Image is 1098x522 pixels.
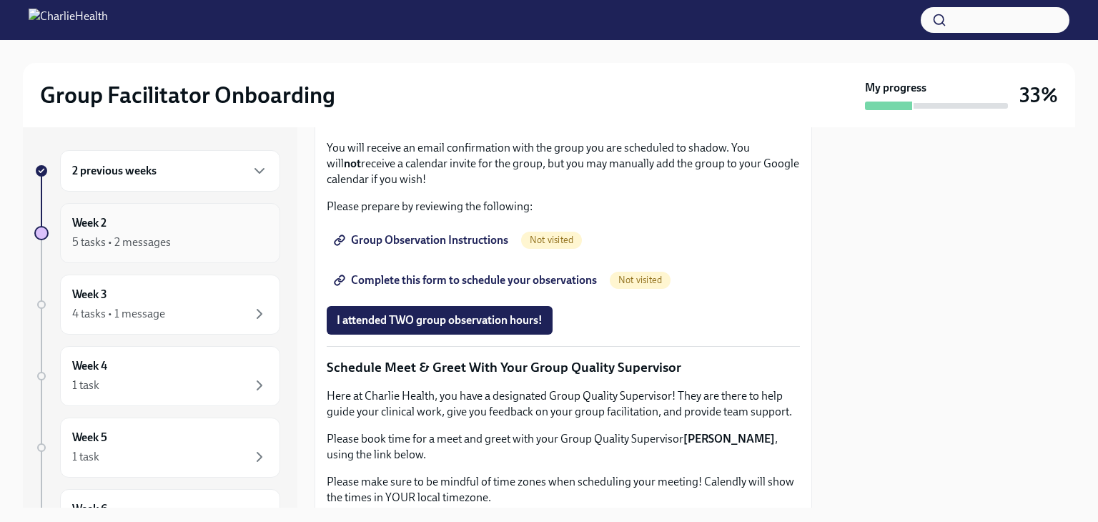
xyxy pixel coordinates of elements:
p: You will receive an email confirmation with the group you are scheduled to shadow. You will recei... [327,140,800,187]
a: Week 25 tasks • 2 messages [34,203,280,263]
p: Please book time for a meet and greet with your Group Quality Supervisor , using the link below. [327,431,800,463]
div: 1 task [72,378,99,393]
div: 1 task [72,449,99,465]
h6: Week 4 [72,358,107,374]
div: 4 tasks • 1 message [72,306,165,322]
strong: [PERSON_NAME] [683,432,775,445]
h6: 2 previous weeks [72,163,157,179]
div: 5 tasks • 2 messages [72,235,171,250]
span: Not visited [610,275,671,285]
h6: Week 6 [72,501,107,517]
span: Not visited [521,235,582,245]
h3: 33% [1019,82,1058,108]
p: Schedule Meet & Greet With Your Group Quality Supervisor [327,358,800,377]
strong: not [344,157,361,170]
strong: My progress [865,80,926,96]
div: 2 previous weeks [60,150,280,192]
p: Please prepare by reviewing the following: [327,199,800,215]
h6: Week 3 [72,287,107,302]
span: Complete this form to schedule your observations [337,273,597,287]
h2: Group Facilitator Onboarding [40,81,335,109]
span: I attended TWO group observation hours! [337,313,543,328]
h6: Week 2 [72,215,107,231]
span: Group Observation Instructions [337,233,508,247]
button: I attended TWO group observation hours! [327,306,553,335]
p: Please make sure to be mindful of time zones when scheduling your meeting! Calendly will show the... [327,474,800,506]
a: Complete this form to schedule your observations [327,266,607,295]
p: Here at Charlie Health, you have a designated Group Quality Supervisor! They are there to help gu... [327,388,800,420]
a: Week 51 task [34,418,280,478]
h6: Week 5 [72,430,107,445]
a: Week 34 tasks • 1 message [34,275,280,335]
a: Group Observation Instructions [327,226,518,255]
a: Week 41 task [34,346,280,406]
img: CharlieHealth [29,9,108,31]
